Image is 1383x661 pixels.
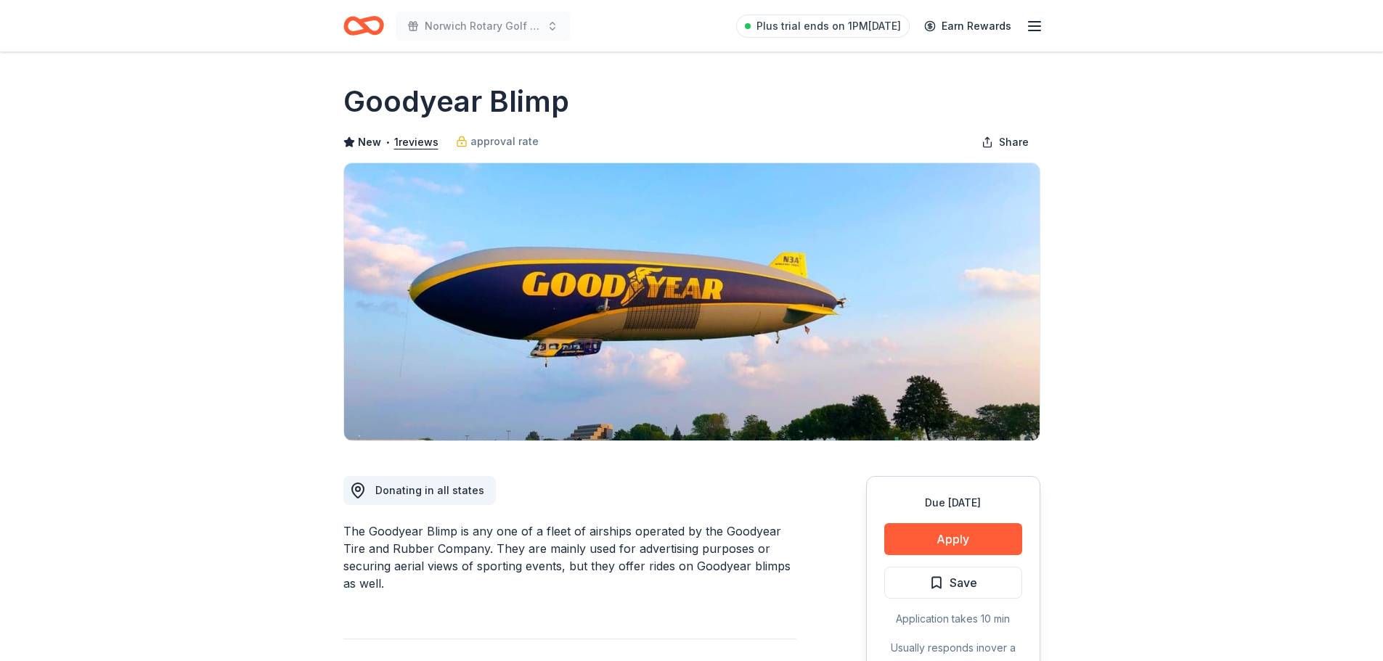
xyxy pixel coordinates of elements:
[884,523,1022,555] button: Apply
[396,12,570,41] button: Norwich Rotary Golf Touranment
[884,494,1022,512] div: Due [DATE]
[358,134,381,151] span: New
[999,134,1029,151] span: Share
[343,9,384,43] a: Home
[970,128,1040,157] button: Share
[375,484,484,496] span: Donating in all states
[470,133,539,150] span: approval rate
[915,13,1020,39] a: Earn Rewards
[884,610,1022,628] div: Application takes 10 min
[425,17,541,35] span: Norwich Rotary Golf Touranment
[736,15,910,38] a: Plus trial ends on 1PM[DATE]
[343,81,569,122] h1: Goodyear Blimp
[394,134,438,151] button: 1reviews
[950,573,977,592] span: Save
[343,522,796,592] div: The Goodyear Blimp is any one of a fleet of airships operated by the Goodyear Tire and Rubber Com...
[456,133,539,150] a: approval rate
[385,136,390,148] span: •
[756,17,901,35] span: Plus trial ends on 1PM[DATE]
[884,567,1022,599] button: Save
[344,163,1040,440] img: Image for Goodyear Blimp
